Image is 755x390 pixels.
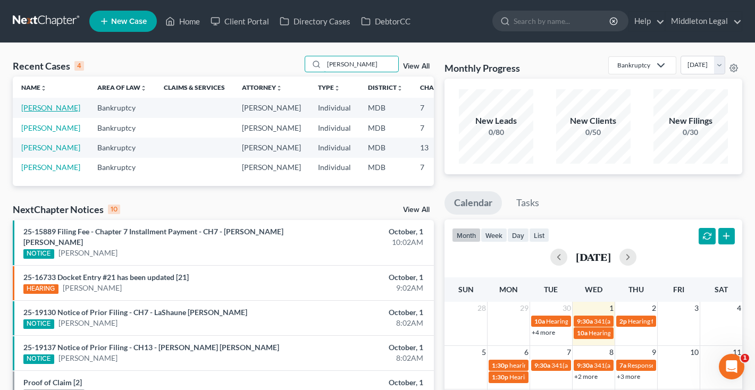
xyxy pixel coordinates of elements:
[589,329,672,337] span: Hearing for [PERSON_NAME]
[551,361,654,369] span: 341(a) meeting for [PERSON_NAME]
[58,353,118,363] a: [PERSON_NAME]
[576,251,611,262] h2: [DATE]
[309,158,359,177] td: Individual
[556,127,631,138] div: 0/50
[412,98,465,117] td: 7
[651,346,657,359] span: 9
[23,319,54,329] div: NOTICE
[523,346,530,359] span: 6
[459,127,533,138] div: 0/80
[499,285,518,294] span: Mon
[297,272,423,283] div: October, 1
[108,205,120,214] div: 10
[140,85,147,91] i: unfold_more
[481,228,507,242] button: week
[736,302,742,315] span: 4
[13,60,84,72] div: Recent Cases
[89,118,155,138] td: Bankruptcy
[40,85,47,91] i: unfold_more
[205,12,274,31] a: Client Portal
[23,354,54,364] div: NOTICE
[507,191,549,215] a: Tasks
[89,98,155,117] td: Bankruptcy
[403,63,430,70] a: View All
[359,118,412,138] td: MDB
[160,12,205,31] a: Home
[233,118,309,138] td: [PERSON_NAME]
[309,138,359,157] td: Individual
[719,354,744,379] iframe: Intercom live chat
[297,283,423,293] div: 9:02AM
[594,317,697,325] span: 341(a) meeting for [PERSON_NAME]
[23,284,58,294] div: HEARING
[23,273,189,282] a: 25-16733 Docket Entry #21 has been updated [21]
[629,12,665,31] a: Help
[111,18,147,26] span: New Case
[566,346,572,359] span: 7
[23,249,54,259] div: NOTICE
[452,228,481,242] button: month
[233,138,309,157] td: [PERSON_NAME]
[23,227,283,247] a: 25-15889 Filing Fee - Chapter 7 Installment Payment - CH7 - [PERSON_NAME] [PERSON_NAME]
[546,317,629,325] span: Hearing for [PERSON_NAME]
[368,83,403,91] a: Districtunfold_more
[577,361,593,369] span: 9:30a
[585,285,602,294] span: Wed
[356,12,416,31] a: DebtorCC
[359,138,412,157] td: MDB
[519,302,530,315] span: 29
[594,361,697,369] span: 341(a) meeting for [PERSON_NAME]
[689,346,700,359] span: 10
[476,302,487,315] span: 28
[324,56,398,72] input: Search by name...
[297,237,423,248] div: 10:02AM
[628,317,711,325] span: Hearing for [PERSON_NAME]
[561,302,572,315] span: 30
[297,342,423,353] div: October, 1
[309,118,359,138] td: Individual
[507,228,529,242] button: day
[509,373,592,381] span: Hearing for [PERSON_NAME]
[412,138,465,157] td: 13
[741,354,749,362] span: 1
[276,85,282,91] i: unfold_more
[608,302,615,315] span: 1
[532,328,555,336] a: +4 more
[673,285,684,294] span: Fri
[534,361,550,369] span: 9:30a
[534,317,545,325] span: 10a
[23,378,82,387] a: Proof of Claim [2]
[514,11,611,31] input: Search by name...
[318,83,340,91] a: Typeunfold_more
[74,61,84,71] div: 4
[58,318,118,328] a: [PERSON_NAME]
[577,329,588,337] span: 10a
[509,361,591,369] span: hearing for [PERSON_NAME]
[403,206,430,214] a: View All
[574,372,598,380] a: +2 more
[242,83,282,91] a: Attorneyunfold_more
[732,346,742,359] span: 11
[297,226,423,237] div: October, 1
[577,317,593,325] span: 9:30a
[420,83,456,91] a: Chapterunfold_more
[444,191,502,215] a: Calendar
[155,77,233,98] th: Claims & Services
[359,158,412,177] td: MDB
[63,283,122,293] a: [PERSON_NAME]
[23,343,279,352] a: 25-19137 Notice of Prior Filing - CH13 - [PERSON_NAME] [PERSON_NAME]
[608,346,615,359] span: 8
[693,302,700,315] span: 3
[628,285,644,294] span: Thu
[233,158,309,177] td: [PERSON_NAME]
[653,115,728,127] div: New Filings
[23,308,247,317] a: 25-19130 Notice of Prior Filing - CH7 - LaShaune [PERSON_NAME]
[309,98,359,117] td: Individual
[89,138,155,157] td: Bankruptcy
[274,12,356,31] a: Directory Cases
[492,361,508,369] span: 1:30p
[544,285,558,294] span: Tue
[617,61,650,70] div: Bankruptcy
[397,85,403,91] i: unfold_more
[529,228,549,242] button: list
